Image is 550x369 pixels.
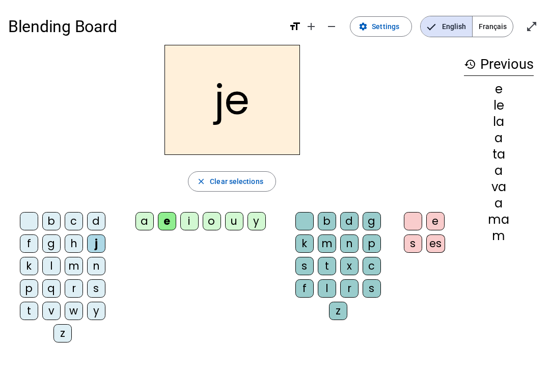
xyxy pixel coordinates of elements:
button: Decrease font size [321,16,342,37]
mat-icon: history [464,58,476,70]
div: l [42,257,61,275]
div: d [87,212,105,230]
div: g [42,234,61,253]
div: z [53,324,72,342]
div: b [318,212,336,230]
div: v [42,302,61,320]
div: a [464,132,534,144]
div: m [65,257,83,275]
div: f [295,279,314,298]
div: s [363,279,381,298]
div: d [340,212,359,230]
div: i [180,212,199,230]
div: j [87,234,105,253]
div: k [20,257,38,275]
div: la [464,116,534,128]
div: p [363,234,381,253]
mat-icon: add [305,20,317,33]
div: va [464,181,534,193]
button: Clear selections [188,171,276,192]
div: h [65,234,83,253]
div: s [295,257,314,275]
span: Clear selections [210,175,263,188]
div: m [464,230,534,242]
div: b [42,212,61,230]
div: p [20,279,38,298]
div: s [404,234,422,253]
div: u [225,212,243,230]
div: a [464,197,534,209]
div: a [135,212,154,230]
div: c [65,212,83,230]
span: Settings [372,20,399,33]
button: Settings [350,16,412,37]
div: f [20,234,38,253]
div: y [248,212,266,230]
div: y [87,302,105,320]
div: t [318,257,336,275]
mat-icon: settings [359,22,368,31]
div: o [203,212,221,230]
mat-icon: format_size [289,20,301,33]
mat-icon: open_in_full [526,20,538,33]
span: Français [473,16,513,37]
div: ma [464,214,534,226]
div: x [340,257,359,275]
div: a [464,165,534,177]
div: s [87,279,105,298]
div: n [340,234,359,253]
div: k [295,234,314,253]
div: l [318,279,336,298]
div: g [363,212,381,230]
div: z [329,302,347,320]
h1: Blending Board [8,10,281,43]
div: r [340,279,359,298]
button: Enter full screen [521,16,542,37]
div: w [65,302,83,320]
div: r [65,279,83,298]
mat-icon: remove [325,20,338,33]
div: ta [464,148,534,161]
div: le [464,99,534,112]
div: c [363,257,381,275]
span: English [421,16,472,37]
div: e [158,212,176,230]
div: e [464,83,534,95]
h3: Previous [464,53,534,76]
mat-button-toggle-group: Language selection [420,16,513,37]
mat-icon: close [197,177,206,186]
div: es [426,234,445,253]
div: n [87,257,105,275]
div: m [318,234,336,253]
div: q [42,279,61,298]
div: e [426,212,445,230]
div: t [20,302,38,320]
button: Increase font size [301,16,321,37]
h2: je [164,45,300,155]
